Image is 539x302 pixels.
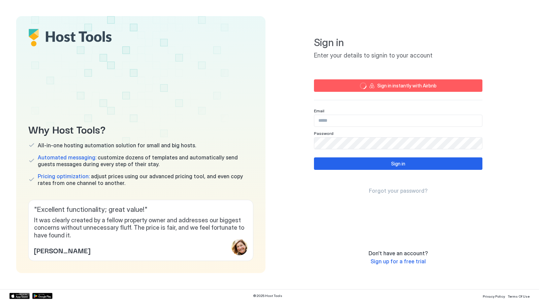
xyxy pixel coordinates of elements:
span: Privacy Policy [483,294,505,298]
a: Sign up for a free trial [371,258,426,265]
span: All-in-one hosting automation solution for small and big hosts. [38,142,196,149]
span: Terms Of Use [508,294,530,298]
a: Google Play Store [32,293,53,299]
span: Email [314,108,324,113]
div: Sign in instantly with Airbnb [377,82,437,89]
span: Enter your details to signin to your account [314,52,482,60]
a: Forgot your password? [369,187,427,194]
span: adjust prices using our advanced pricing tool, and even copy rates from one channel to another. [38,173,253,186]
span: Automated messaging: [38,154,96,161]
a: Terms Of Use [508,292,530,299]
a: Privacy Policy [483,292,505,299]
span: " Excellent functionality; great value! " [34,205,248,214]
input: Input Field [314,138,482,149]
button: loadingSign in instantly with Airbnb [314,79,482,92]
span: © 2025 Host Tools [253,294,282,298]
span: Pricing optimization: [38,173,90,180]
input: Input Field [314,115,482,126]
span: Why Host Tools? [28,121,253,137]
span: customize dozens of templates and automatically send guests messages during every step of their s... [38,154,253,167]
div: loading [360,82,367,89]
span: Forgot your password? [369,187,427,194]
span: Password [314,131,334,136]
span: [PERSON_NAME] [34,245,90,255]
span: Sign in [314,36,482,49]
span: It was clearly created by a fellow property owner and addresses our biggest concerns without unne... [34,217,248,239]
div: profile [231,239,248,255]
span: Don't have an account? [369,250,428,257]
a: App Store [9,293,30,299]
button: Sign in [314,157,482,170]
div: Sign in [391,160,405,167]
